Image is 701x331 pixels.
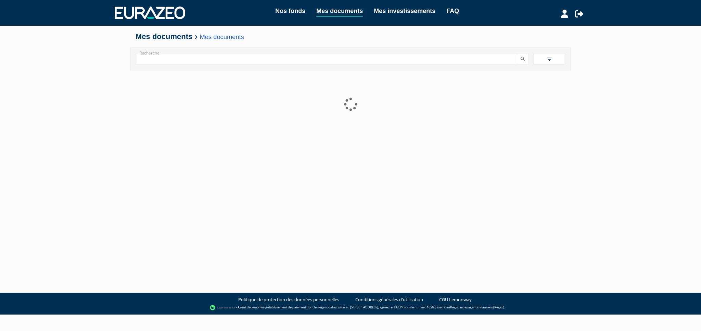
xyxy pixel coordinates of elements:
a: Conditions générales d'utilisation [355,296,423,303]
img: 1732889491-logotype_eurazeo_blanc_rvb.png [115,7,185,19]
a: CGU Lemonway [439,296,472,303]
input: Recherche [136,53,517,64]
div: - Agent de (établissement de paiement dont le siège social est situé au [STREET_ADDRESS], agréé p... [7,304,694,311]
h4: Mes documents [136,33,565,41]
a: Mes documents [316,6,363,17]
a: Nos fonds [275,6,305,16]
a: Mes investissements [374,6,435,16]
a: Registre des agents financiers (Regafi) [450,305,504,310]
a: FAQ [446,6,459,16]
img: logo-lemonway.png [210,304,236,311]
a: Politique de protection des données personnelles [238,296,339,303]
img: filter.svg [546,56,552,62]
a: Mes documents [200,33,244,40]
a: Lemonway [251,305,266,310]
